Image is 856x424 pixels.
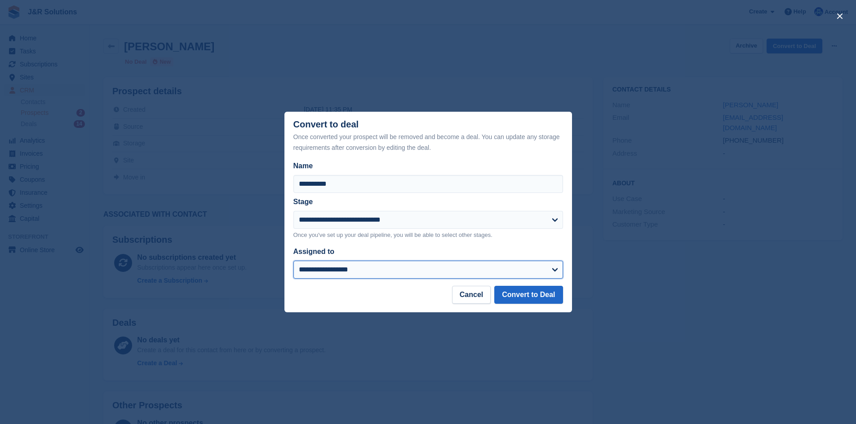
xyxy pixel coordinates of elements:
p: Once you've set up your deal pipeline, you will be able to select other stages. [293,231,563,240]
label: Name [293,161,563,171]
button: close [833,9,847,23]
label: Stage [293,198,313,205]
button: Convert to Deal [494,286,563,304]
div: Convert to deal [293,119,563,153]
div: Once converted your prospect will be removed and become a deal. You can update any storage requir... [293,131,563,153]
button: Cancel [452,286,491,304]
label: Assigned to [293,248,335,255]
